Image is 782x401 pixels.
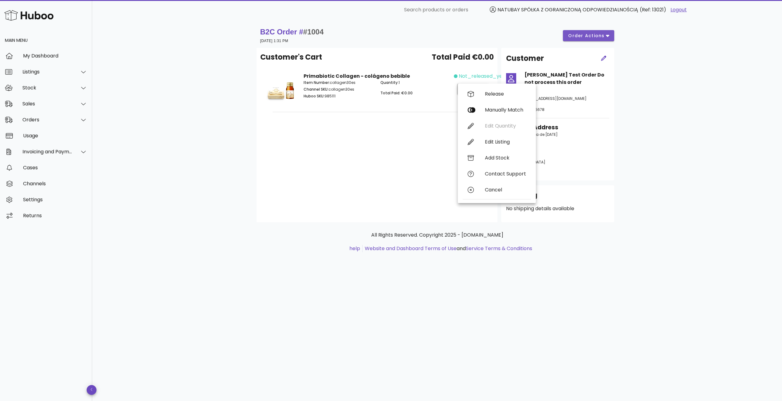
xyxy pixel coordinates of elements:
[485,187,526,193] div: Cancel
[506,123,609,132] h3: Shipping Address
[525,71,609,86] h4: [PERSON_NAME] Test Order Do not process this order
[304,80,373,85] p: collagen30es
[4,9,53,22] img: Huboo Logo
[525,96,587,101] span: [EMAIL_ADDRESS][DOMAIN_NAME]
[485,155,526,161] div: Add Stock
[304,93,373,99] p: 985111
[640,6,666,13] span: (Ref: 13021)
[506,205,609,212] p: No shipping details available
[23,53,87,59] div: My Dashboard
[670,6,687,14] a: Logout
[457,84,489,95] button: action
[304,80,330,85] span: Item Number:
[23,165,87,171] div: Cases
[506,190,609,205] div: Shipping
[22,69,73,75] div: Listings
[432,52,494,63] span: Total Paid €0.00
[261,231,613,239] p: All Rights Reserved. Copyright 2025 - [DOMAIN_NAME]
[260,28,324,36] strong: B2C Order #
[380,90,413,96] span: Total Paid: €0.00
[380,80,399,85] span: Quantity:
[485,171,526,177] div: Contact Support
[304,93,324,99] span: Huboo SKU:
[365,245,457,252] a: Website and Dashboard Terms of Use
[265,73,296,104] img: Product Image
[563,30,614,41] button: order actions
[497,6,638,13] span: NATUBAY SPÓŁKA Z OGRANICZONĄ ODPOWIEDZIALNOŚCIĄ
[568,33,605,39] span: order actions
[23,181,87,187] div: Channels
[485,107,526,113] div: Manually Match
[22,85,73,91] div: Stock
[363,245,532,252] li: and
[304,87,373,92] p: collagen30es
[303,28,324,36] span: #1004
[22,149,73,155] div: Invoicing and Payments
[23,133,87,139] div: Usage
[304,73,410,80] strong: Primabiotic Collagen - colágeno bebible
[22,117,73,123] div: Orders
[349,245,360,252] a: help
[23,197,87,202] div: Settings
[485,139,526,145] div: Edit Listing
[380,80,450,85] p: 1
[22,101,73,107] div: Sales
[304,87,328,92] span: Channel SKU:
[23,213,87,218] div: Returns
[485,91,526,97] div: Release
[466,245,532,252] a: Service Terms & Conditions
[260,52,322,63] span: Customer's Cart
[260,39,288,43] small: [DATE] 1:31 PM
[506,53,544,64] h2: Customer
[459,73,505,80] span: not_released_yet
